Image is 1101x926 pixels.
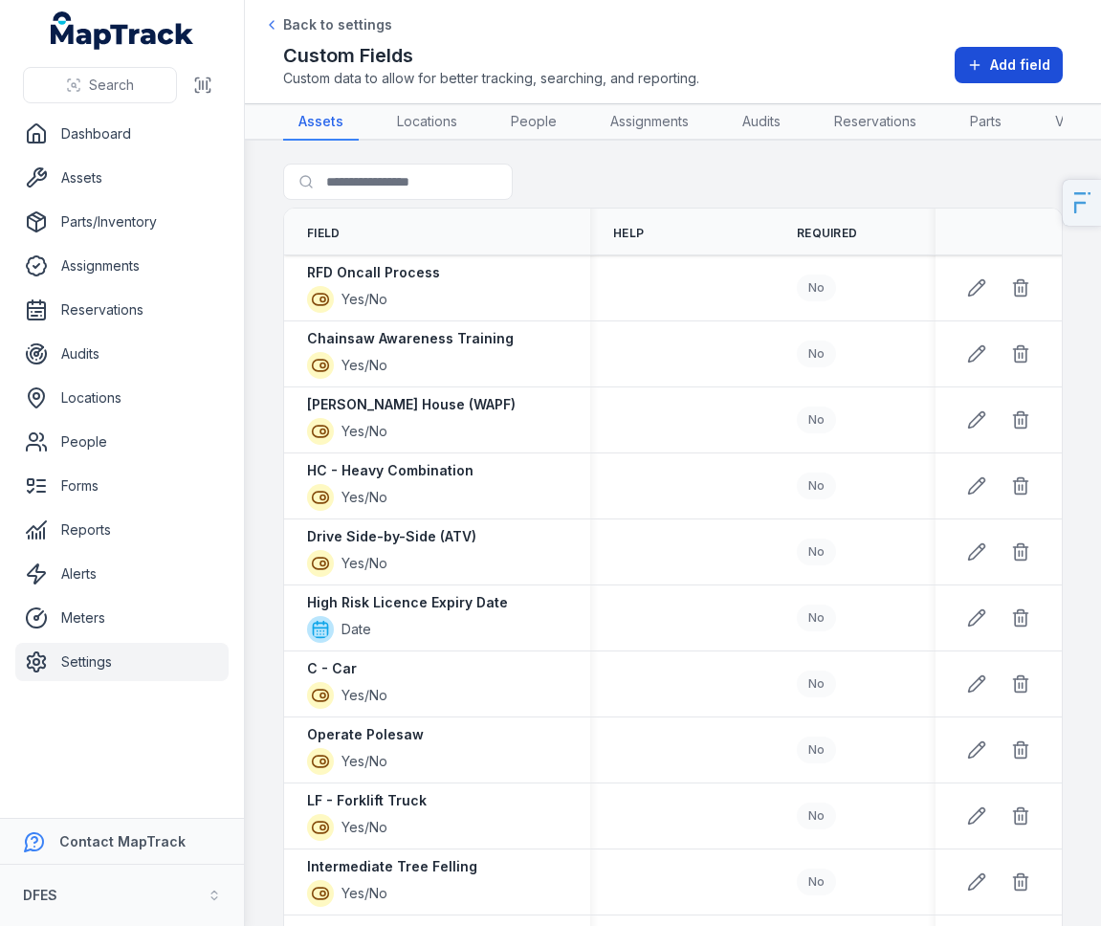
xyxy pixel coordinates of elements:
[797,605,836,631] div: No
[495,104,572,141] a: People
[15,511,229,549] a: Reports
[264,15,392,34] a: Back to settings
[23,67,177,103] button: Search
[341,422,387,441] span: Yes/No
[341,884,387,903] span: Yes/No
[15,203,229,241] a: Parts/Inventory
[307,263,440,282] strong: RFD Oncall Process
[955,104,1017,141] a: Parts
[23,887,57,903] strong: DFES
[341,620,371,639] span: Date
[797,407,836,433] div: No
[15,599,229,637] a: Meters
[307,791,427,810] strong: LF - Forklift Truck
[727,104,796,141] a: Audits
[15,247,229,285] a: Assignments
[15,115,229,153] a: Dashboard
[341,686,387,705] span: Yes/No
[15,423,229,461] a: People
[307,461,473,480] strong: HC - Heavy Combination
[382,104,473,141] a: Locations
[341,290,387,309] span: Yes/No
[797,226,857,241] span: Required
[341,488,387,507] span: Yes/No
[15,555,229,593] a: Alerts
[797,539,836,565] div: No
[283,42,699,69] h2: Custom Fields
[89,76,134,95] span: Search
[15,159,229,197] a: Assets
[307,527,476,546] strong: Drive Side-by-Side (ATV)
[283,15,392,34] span: Back to settings
[990,55,1050,75] span: Add field
[797,737,836,763] div: No
[955,47,1063,83] button: Add field
[613,226,644,241] span: Help
[797,671,836,697] div: No
[307,329,514,348] strong: Chainsaw Awareness Training
[15,379,229,417] a: Locations
[283,104,359,141] a: Assets
[797,275,836,301] div: No
[595,104,704,141] a: Assignments
[15,291,229,329] a: Reservations
[307,725,424,744] strong: Operate Polesaw
[341,356,387,375] span: Yes/No
[307,593,508,612] strong: High Risk Licence Expiry Date
[283,69,699,88] span: Custom data to allow for better tracking, searching, and reporting.
[797,341,836,367] div: No
[797,869,836,895] div: No
[307,659,357,678] strong: C - Car
[307,226,341,241] span: Field
[51,11,194,50] a: MapTrack
[797,803,836,829] div: No
[15,467,229,505] a: Forms
[797,473,836,499] div: No
[341,752,387,771] span: Yes/No
[341,554,387,573] span: Yes/No
[819,104,932,141] a: Reservations
[307,857,477,876] strong: Intermediate Tree Felling
[59,833,186,849] strong: Contact MapTrack
[341,818,387,837] span: Yes/No
[15,335,229,373] a: Audits
[15,643,229,681] a: Settings
[307,395,516,414] strong: [PERSON_NAME] House (WAPF)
